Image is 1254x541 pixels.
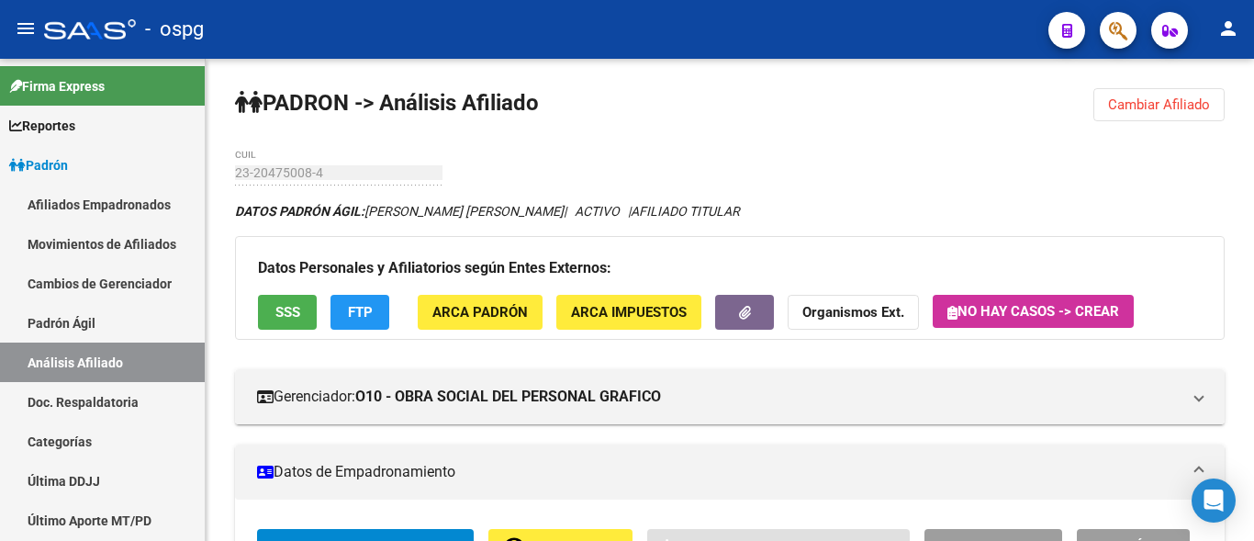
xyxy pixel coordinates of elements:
span: [PERSON_NAME] [PERSON_NAME] [235,204,564,219]
span: No hay casos -> Crear [947,303,1119,320]
button: ARCA Impuestos [556,295,701,329]
span: ARCA Impuestos [571,305,687,321]
span: SSS [275,305,300,321]
mat-panel-title: Datos de Empadronamiento [257,462,1181,482]
button: Organismos Ext. [788,295,919,329]
button: Cambiar Afiliado [1093,88,1225,121]
strong: PADRON -> Análisis Afiliado [235,90,539,116]
button: ARCA Padrón [418,295,543,329]
span: Reportes [9,116,75,136]
strong: DATOS PADRÓN ÁGIL: [235,204,364,219]
span: Padrón [9,155,68,175]
span: Firma Express [9,76,105,96]
i: | ACTIVO | [235,204,740,219]
span: - ospg [145,9,204,50]
span: Cambiar Afiliado [1108,96,1210,113]
mat-expansion-panel-header: Datos de Empadronamiento [235,445,1225,500]
div: Open Intercom Messenger [1192,479,1236,523]
h3: Datos Personales y Afiliatorios según Entes Externos: [258,255,1202,281]
button: No hay casos -> Crear [933,295,1134,328]
span: AFILIADO TITULAR [631,204,740,219]
strong: Organismos Ext. [802,305,904,321]
span: ARCA Padrón [432,305,528,321]
strong: O10 - OBRA SOCIAL DEL PERSONAL GRAFICO [355,387,661,407]
mat-expansion-panel-header: Gerenciador:O10 - OBRA SOCIAL DEL PERSONAL GRAFICO [235,369,1225,424]
mat-panel-title: Gerenciador: [257,387,1181,407]
button: FTP [330,295,389,329]
mat-icon: menu [15,17,37,39]
mat-icon: person [1217,17,1239,39]
span: FTP [348,305,373,321]
button: SSS [258,295,317,329]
